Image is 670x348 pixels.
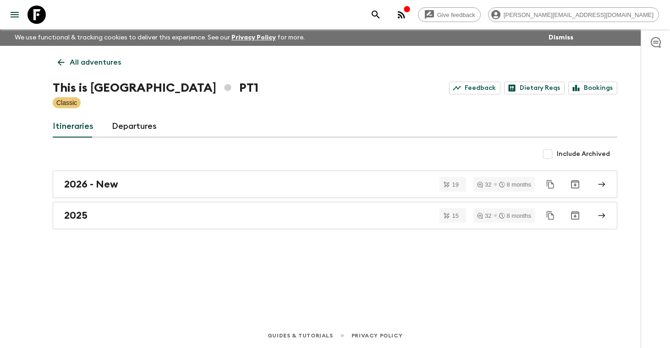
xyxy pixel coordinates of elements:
[488,7,659,22] div: [PERSON_NAME][EMAIL_ADDRESS][DOMAIN_NAME]
[53,53,126,72] a: All adventures
[447,213,464,219] span: 15
[542,176,559,193] button: Duplicate
[268,331,333,341] a: Guides & Tutorials
[447,182,464,188] span: 19
[566,206,584,225] button: Archive
[53,202,617,229] a: 2025
[546,31,576,44] button: Dismiss
[418,7,481,22] a: Give feedback
[351,331,402,341] a: Privacy Policy
[557,149,610,159] span: Include Archived
[499,11,659,18] span: [PERSON_NAME][EMAIL_ADDRESS][DOMAIN_NAME]
[70,57,121,68] p: All adventures
[449,82,500,94] a: Feedback
[64,178,118,190] h2: 2026 - New
[56,98,77,107] p: Classic
[367,6,385,24] button: search adventures
[477,213,491,219] div: 32
[53,116,93,138] a: Itineraries
[542,207,559,224] button: Duplicate
[5,6,24,24] button: menu
[231,34,276,41] a: Privacy Policy
[432,11,480,18] span: Give feedback
[112,116,157,138] a: Departures
[499,182,531,188] div: 8 months
[566,175,584,193] button: Archive
[499,213,531,219] div: 8 months
[64,210,88,221] h2: 2025
[568,82,617,94] a: Bookings
[477,182,491,188] div: 32
[53,79,258,97] h1: This is [GEOGRAPHIC_DATA] PT1
[504,82,565,94] a: Dietary Reqs
[11,29,308,46] p: We use functional & tracking cookies to deliver this experience. See our for more.
[53,171,617,198] a: 2026 - New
